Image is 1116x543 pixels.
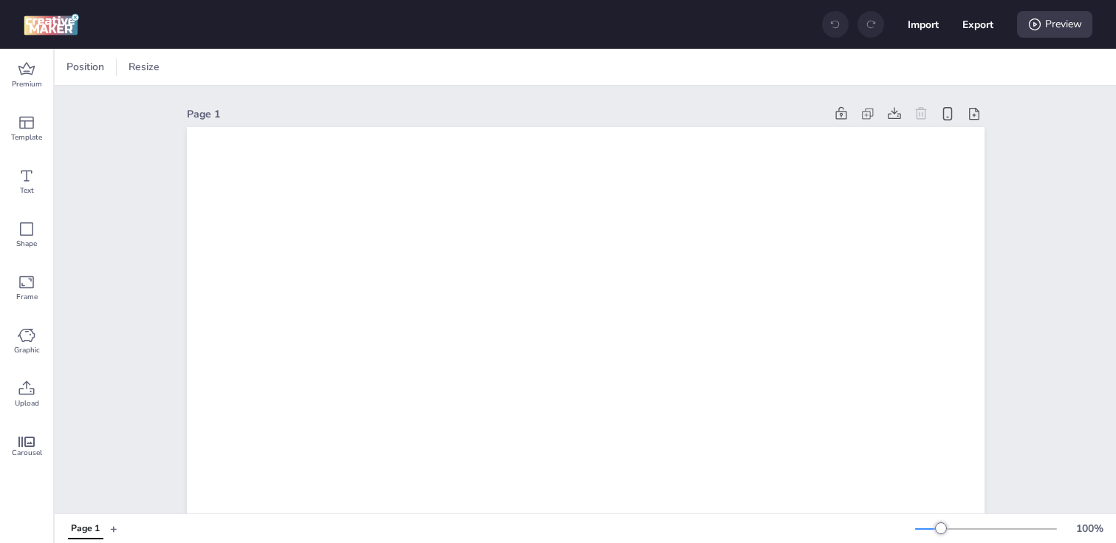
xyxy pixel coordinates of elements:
div: Tabs [61,516,110,542]
div: Preview [1017,11,1092,38]
img: logo Creative Maker [24,13,79,35]
span: Shape [16,238,37,250]
span: Resize [126,59,162,75]
span: Template [11,132,42,143]
button: Export [962,9,993,40]
div: Page 1 [187,106,825,122]
div: Page 1 [71,522,100,536]
span: Graphic [14,344,40,356]
button: Import [908,9,939,40]
span: Text [20,185,34,197]
span: Upload [15,397,39,409]
span: Carousel [12,447,42,459]
span: Premium [12,78,42,90]
span: Frame [16,291,38,303]
button: + [110,516,117,542]
div: 100 % [1072,521,1107,536]
span: Position [64,59,107,75]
